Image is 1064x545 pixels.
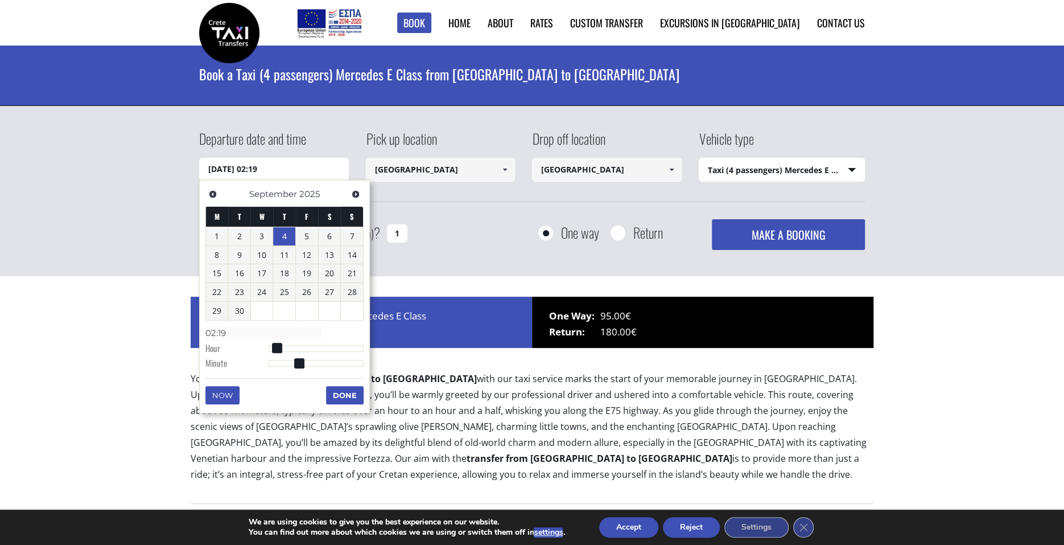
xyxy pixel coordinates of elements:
[205,357,269,372] dt: Minute
[699,129,754,158] label: Vehicle type
[496,158,514,182] a: Show All Items
[662,158,681,182] a: Show All Items
[660,15,800,30] a: Excursions in [GEOGRAPHIC_DATA]
[299,189,320,199] span: 2025
[341,246,363,264] a: 14
[199,129,306,158] label: Departure date and time
[341,264,363,282] a: 21
[319,246,341,264] a: 13
[295,6,363,40] img: e-bannersEUERDF180X90.jpg
[530,15,553,30] a: Rates
[206,227,228,245] a: 1
[793,517,814,538] button: Close GDPR Cookie Banner
[215,211,220,222] span: Monday
[296,227,318,245] a: 5
[341,283,363,301] a: 28
[199,3,259,63] img: Crete Taxi Transfers | Book a Taxi transfer from Heraklion airport to Rethymnon city | Crete Taxi...
[296,283,318,301] a: 26
[199,46,865,103] h1: Book a Taxi (4 passengers) Mercedes E Class from [GEOGRAPHIC_DATA] to [GEOGRAPHIC_DATA]
[699,158,865,182] span: Taxi (4 passengers) Mercedes E Class
[251,283,273,301] a: 24
[249,189,297,199] span: September
[348,186,364,202] a: Next
[273,227,295,245] a: 4
[319,283,341,301] a: 27
[532,129,605,158] label: Drop off location
[326,386,364,404] button: Done
[534,527,563,538] button: settings
[599,517,658,538] button: Accept
[532,297,873,348] div: 95.00€ 180.00€
[296,246,318,264] a: 12
[238,211,241,222] span: Tuesday
[259,211,265,222] span: Wednesday
[251,246,273,264] a: 10
[283,211,286,222] span: Thursday
[561,226,599,240] label: One way
[206,302,228,320] a: 29
[817,15,865,30] a: Contact us
[205,386,240,404] button: Now
[206,283,228,301] a: 22
[248,517,564,527] p: We are using cookies to give you the best experience on our website.
[467,452,732,465] b: transfer from [GEOGRAPHIC_DATA] to [GEOGRAPHIC_DATA]
[199,26,259,38] a: Crete Taxi Transfers | Book a Taxi transfer from Heraklion airport to Rethymnon city | Crete Taxi...
[228,302,250,320] a: 30
[208,190,217,199] span: Previous
[319,227,341,245] a: 6
[205,186,221,202] a: Previous
[366,158,515,182] input: Select pickup location
[251,227,273,245] a: 3
[191,371,873,492] p: Your with our taxi service marks the start of your memorable journey in [GEOGRAPHIC_DATA]. Upon y...
[327,211,331,222] span: Saturday
[633,226,663,240] label: Return
[228,283,250,301] a: 23
[206,246,228,264] a: 8
[570,15,643,30] a: Custom Transfer
[319,264,341,282] a: 20
[251,264,273,282] a: 17
[712,219,865,250] button: MAKE A BOOKING
[397,13,431,34] a: Book
[206,264,228,282] a: 15
[228,246,250,264] a: 9
[448,15,471,30] a: Home
[228,264,250,282] a: 16
[488,15,513,30] a: About
[205,342,269,357] dt: Hour
[191,297,532,348] div: Price for 1 x Taxi (4 passengers) Mercedes E Class
[341,227,363,245] a: 7
[273,246,295,264] a: 11
[351,190,360,199] span: Next
[366,129,437,158] label: Pick up location
[273,264,295,282] a: 18
[532,158,682,182] input: Select drop-off location
[350,211,354,222] span: Sunday
[296,264,318,282] a: 19
[724,517,789,538] button: Settings
[549,308,600,324] span: One Way:
[228,227,250,245] a: 2
[248,527,564,538] p: You can find out more about which cookies we are using or switch them off in .
[273,283,295,301] a: 25
[549,324,600,340] span: Return:
[305,211,308,222] span: Friday
[663,517,720,538] button: Reject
